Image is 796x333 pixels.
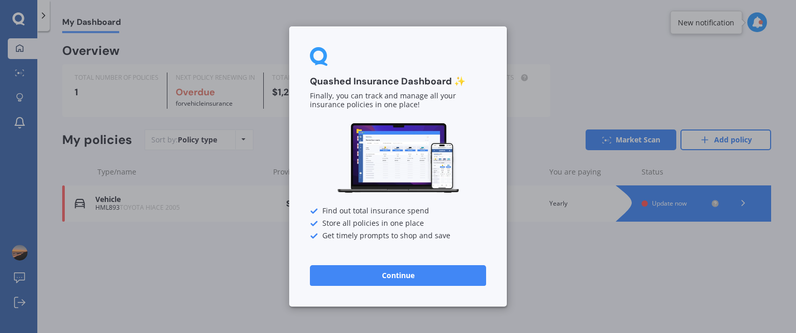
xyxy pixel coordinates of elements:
h3: Quashed Insurance Dashboard ✨ [310,76,486,88]
div: Find out total insurance spend [310,207,486,215]
div: Store all policies in one place [310,220,486,228]
button: Continue [310,265,486,286]
p: Finally, you can track and manage all your insurance policies in one place! [310,92,486,110]
div: Get timely prompts to shop and save [310,232,486,240]
img: Dashboard [336,122,460,195]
